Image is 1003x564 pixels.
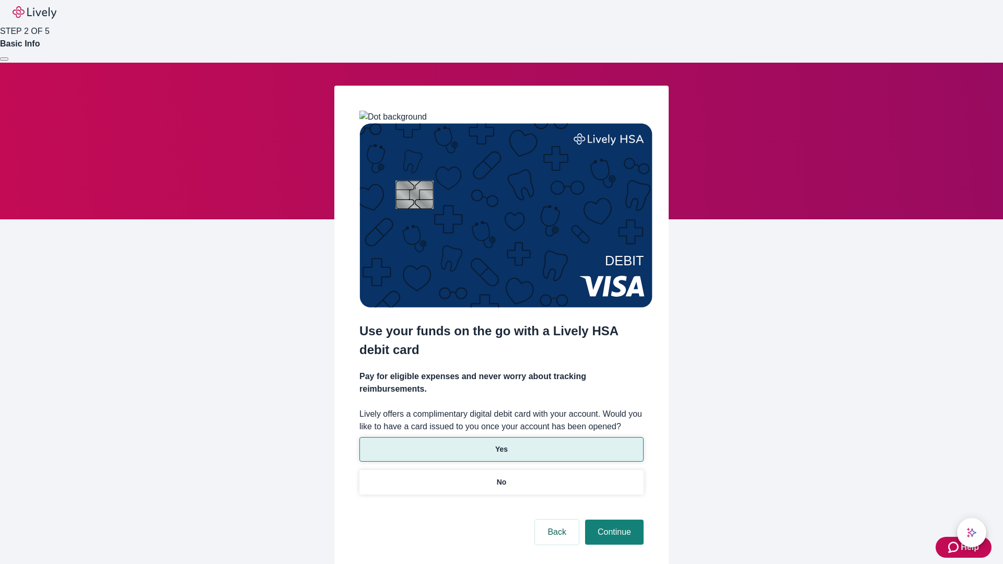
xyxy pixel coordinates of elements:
[13,6,56,19] img: Lively
[359,470,644,495] button: No
[585,520,644,545] button: Continue
[535,520,579,545] button: Back
[948,541,961,554] svg: Zendesk support icon
[359,370,644,395] h4: Pay for eligible expenses and never worry about tracking reimbursements.
[359,322,644,359] h2: Use your funds on the go with a Lively HSA debit card
[359,408,644,433] label: Lively offers a complimentary digital debit card with your account. Would you like to have a card...
[359,111,427,123] img: Dot background
[497,477,507,488] p: No
[359,123,652,308] img: Debit card
[359,437,644,462] button: Yes
[957,518,986,547] button: chat
[966,527,977,538] svg: Lively AI Assistant
[936,537,992,558] button: Zendesk support iconHelp
[961,541,979,554] span: Help
[495,444,508,455] p: Yes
